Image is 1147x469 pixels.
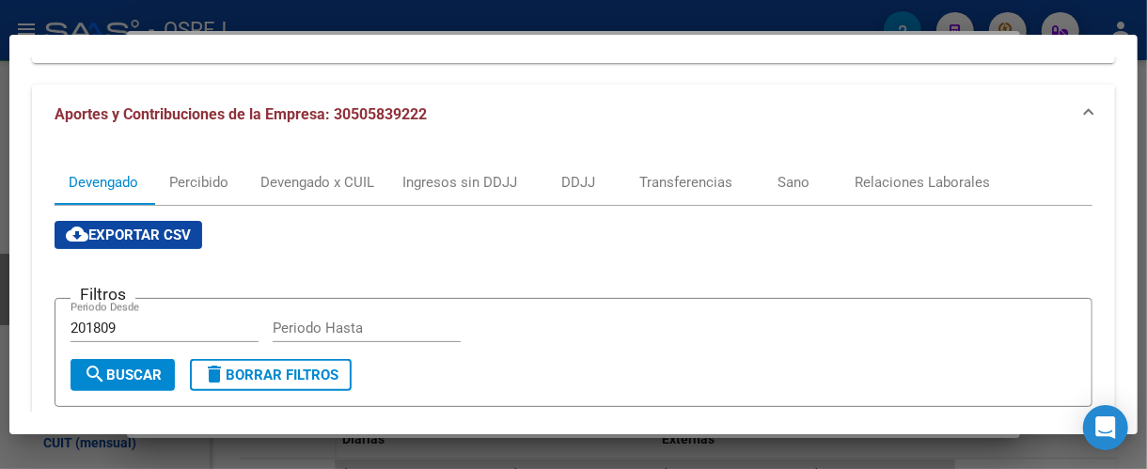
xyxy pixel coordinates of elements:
[71,284,135,305] h3: Filtros
[55,105,427,123] span: Aportes y Contribuciones de la Empresa: 30505839222
[778,172,809,193] div: Sano
[260,172,374,193] div: Devengado x CUIL
[32,85,1115,145] mat-expansion-panel-header: Aportes y Contribuciones de la Empresa: 30505839222
[639,172,732,193] div: Transferencias
[170,172,229,193] div: Percibido
[1083,405,1128,450] div: Open Intercom Messenger
[84,367,162,383] span: Buscar
[69,172,138,193] div: Devengado
[203,367,338,383] span: Borrar Filtros
[66,223,88,245] mat-icon: cloud_download
[66,227,191,243] span: Exportar CSV
[561,172,595,193] div: DDJJ
[203,363,226,385] mat-icon: delete
[55,221,202,249] button: Exportar CSV
[84,363,106,385] mat-icon: search
[190,359,352,391] button: Borrar Filtros
[855,172,990,193] div: Relaciones Laborales
[402,172,517,193] div: Ingresos sin DDJJ
[71,359,175,391] button: Buscar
